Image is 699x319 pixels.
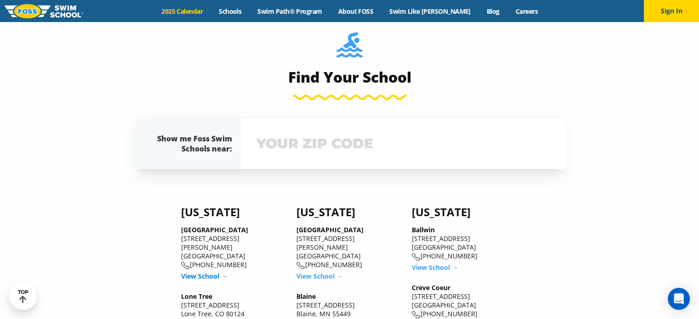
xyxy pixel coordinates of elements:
a: Swim Like [PERSON_NAME] [381,7,479,16]
a: View School → [181,272,227,280]
a: Blaine [296,292,316,301]
a: Schools [211,7,250,16]
h4: [US_STATE] [296,206,403,218]
input: YOUR ZIP CODE [254,130,554,157]
a: Lone Tree [181,292,212,301]
a: About FOSS [330,7,381,16]
img: location-phone-o-icon.svg [181,262,190,269]
div: [STREET_ADDRESS] [GEOGRAPHIC_DATA] [PHONE_NUMBER] [412,283,518,319]
div: [STREET_ADDRESS][PERSON_NAME] [GEOGRAPHIC_DATA] [PHONE_NUMBER] [181,225,287,269]
a: View School → [412,263,458,272]
img: location-phone-o-icon.svg [412,253,421,261]
div: [STREET_ADDRESS] [GEOGRAPHIC_DATA] [PHONE_NUMBER] [412,225,518,261]
div: TOP [18,289,28,303]
a: [GEOGRAPHIC_DATA] [296,225,364,234]
img: FOSS Swim School Logo [5,4,83,18]
img: Foss-Location-Swimming-Pool-Person.svg [336,32,363,63]
a: 2025 Calendar [153,7,211,16]
a: Ballwin [412,225,435,234]
div: Show me Foss Swim Schools near: [151,134,232,154]
img: location-phone-o-icon.svg [412,311,421,319]
div: [STREET_ADDRESS][PERSON_NAME] [GEOGRAPHIC_DATA] [PHONE_NUMBER] [296,225,403,269]
a: Blog [478,7,507,16]
a: Swim Path® Program [250,7,330,16]
a: Careers [507,7,546,16]
img: location-phone-o-icon.svg [296,262,305,269]
h4: [US_STATE] [412,206,518,218]
h3: Find Your School [133,68,567,86]
div: Open Intercom Messenger [668,288,690,310]
a: Creve Coeur [412,283,450,292]
a: View School → [296,272,343,280]
h4: [US_STATE] [181,206,287,218]
a: [GEOGRAPHIC_DATA] [181,225,248,234]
